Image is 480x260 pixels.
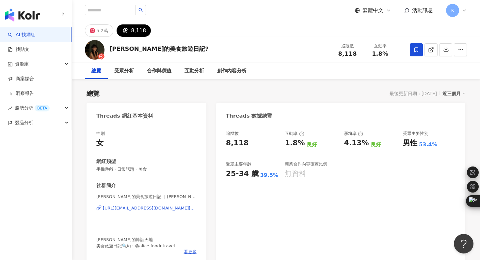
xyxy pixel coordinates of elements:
[419,141,437,148] div: 53.4%
[412,7,433,13] span: 活動訊息
[85,24,113,37] button: 5.2萬
[338,50,357,57] span: 8,118
[15,115,33,130] span: 競品分析
[403,131,428,137] div: 受眾主要性別
[403,138,417,148] div: 男性
[96,237,175,248] span: [PERSON_NAME]的幹話天地 美食旅遊日記🔍ig : @alice.foodntravel
[87,89,100,98] div: 總覽
[103,205,197,211] div: [URL][EMAIL_ADDRESS][DOMAIN_NAME][DOMAIN_NAME]
[96,182,116,189] div: 社群簡介
[371,141,381,148] div: 良好
[138,8,143,12] span: search
[35,105,50,111] div: BETA
[335,43,360,49] div: 追蹤數
[451,7,454,14] span: K
[117,24,151,37] button: 8,118
[147,67,171,75] div: 合作與價值
[131,26,146,35] div: 8,118
[96,26,108,35] div: 5.2萬
[5,8,40,22] img: logo
[184,67,204,75] div: 互動分析
[285,161,327,167] div: 商業合作內容覆蓋比例
[96,166,197,172] span: 手機遊戲 · 日常話題 · 美食
[285,169,306,179] div: 無資料
[8,46,29,53] a: 找貼文
[96,158,116,165] div: 網紅類型
[362,7,383,14] span: 繁體中文
[226,131,239,137] div: 追蹤數
[96,138,104,148] div: 女
[8,90,34,97] a: 洞察報告
[114,67,134,75] div: 受眾分析
[368,43,392,49] div: 互動率
[96,112,153,120] div: Threads 網紅基本資料
[442,89,465,98] div: 近三個月
[15,101,50,115] span: 趨勢分析
[8,76,34,82] a: 商案媒合
[226,169,259,179] div: 25-34 歲
[344,138,369,148] div: 4.13%
[260,172,279,179] div: 39.5%
[372,51,388,57] span: 1.8%
[85,40,104,60] img: KOL Avatar
[226,138,249,148] div: 8,118
[96,131,105,137] div: 性別
[109,45,209,53] div: [PERSON_NAME]的美食旅遊日記?
[15,57,29,71] span: 資源庫
[91,67,101,75] div: 總覽
[184,249,197,255] span: 看更多
[307,141,317,148] div: 良好
[390,91,437,96] div: 最後更新日期：[DATE]
[226,112,272,120] div: Threads 數據總覽
[344,131,363,137] div: 漲粉率
[8,106,12,110] span: rise
[96,194,197,200] span: [PERSON_NAME]的美食旅遊日記 ｜[PERSON_NAME] | [PERSON_NAME].foodntravel
[217,67,247,75] div: 創作內容分析
[285,131,304,137] div: 互動率
[226,161,251,167] div: 受眾主要年齡
[454,234,473,253] iframe: Help Scout Beacon - Open
[96,205,197,211] a: [URL][EMAIL_ADDRESS][DOMAIN_NAME][DOMAIN_NAME]
[285,138,305,148] div: 1.8%
[8,32,35,38] a: searchAI 找網紅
